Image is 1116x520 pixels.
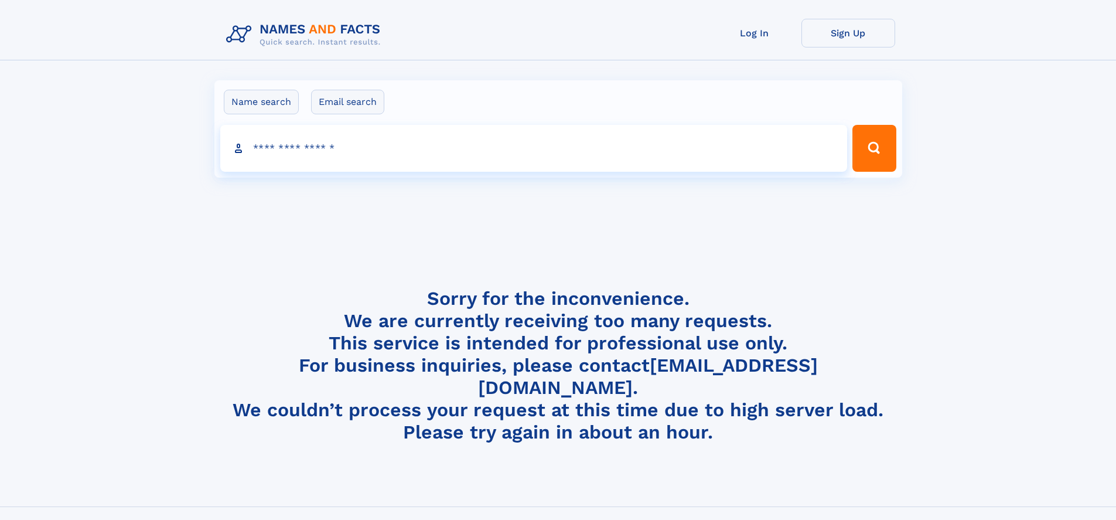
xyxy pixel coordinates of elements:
[852,125,896,172] button: Search Button
[478,354,818,399] a: [EMAIL_ADDRESS][DOMAIN_NAME]
[708,19,801,47] a: Log In
[221,19,390,50] img: Logo Names and Facts
[220,125,848,172] input: search input
[801,19,895,47] a: Sign Up
[221,287,895,444] h4: Sorry for the inconvenience. We are currently receiving too many requests. This service is intend...
[224,90,299,114] label: Name search
[311,90,384,114] label: Email search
